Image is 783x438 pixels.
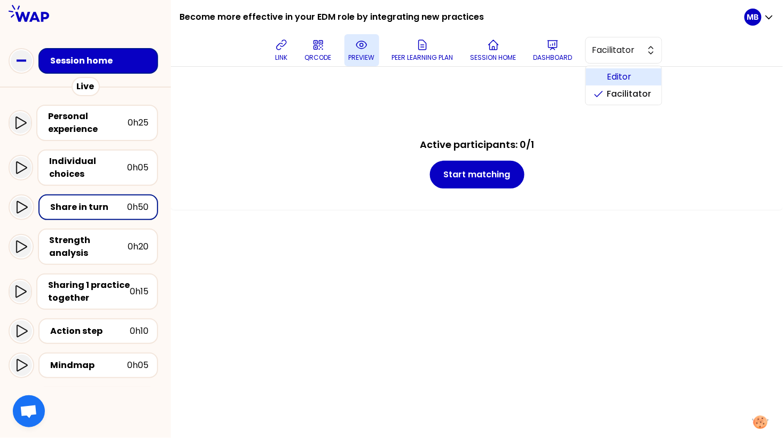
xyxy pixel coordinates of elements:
button: Start matching [430,161,524,189]
span: Facilitator [592,44,640,57]
div: Personal experience [48,110,128,136]
p: link [275,53,287,62]
p: QRCODE [305,53,332,62]
button: QRCODE [301,34,336,66]
button: Facilitator [585,37,662,64]
button: MB [745,9,774,26]
div: Share in turn [50,201,127,214]
button: link [271,34,292,66]
div: 0h05 [127,359,148,372]
span: Editor [607,71,653,83]
div: Individual choices [49,155,127,181]
div: 0h25 [128,116,148,129]
div: 0h10 [130,325,148,338]
button: Manage your preferences about cookies [746,409,775,435]
div: 0h15 [130,285,148,298]
div: Strength analysis [50,234,128,260]
div: Session home [50,54,153,67]
div: Mindmap [50,359,127,372]
p: preview [349,53,375,62]
div: 0h20 [128,240,148,253]
div: 0h05 [127,161,148,174]
button: preview [344,34,379,66]
h2: Active participants: 0/1 [420,137,534,152]
p: Session home [471,53,516,62]
span: Facilitator [607,88,653,100]
div: Sharing 1 practice together [48,279,130,304]
p: Dashboard [534,53,573,62]
button: Peer learning plan [388,34,458,66]
div: 0h50 [127,201,148,214]
a: Ouvrir le chat [13,395,45,427]
p: Peer learning plan [392,53,453,62]
button: Session home [466,34,521,66]
div: Action step [50,325,130,338]
button: Dashboard [529,34,577,66]
ul: Facilitator [585,66,662,105]
p: MB [747,12,759,22]
div: Live [72,77,100,96]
